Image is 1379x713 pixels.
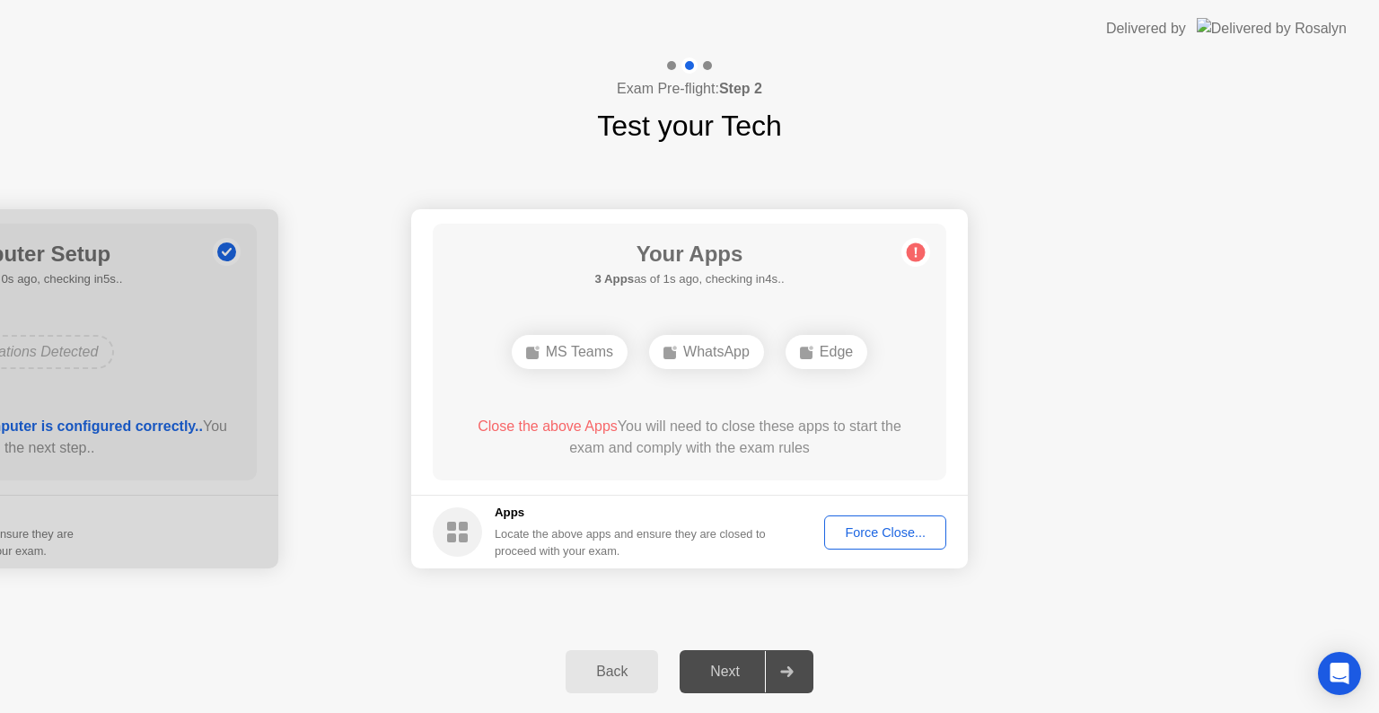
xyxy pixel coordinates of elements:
div: Next [685,664,765,680]
button: Force Close... [824,515,946,550]
div: MS Teams [512,335,628,369]
div: You will need to close these apps to start the exam and comply with the exam rules [459,416,921,459]
div: Locate the above apps and ensure they are closed to proceed with your exam. [495,525,767,559]
img: Delivered by Rosalyn [1197,18,1347,39]
div: Back [571,664,653,680]
span: Close the above Apps [478,418,618,434]
div: Open Intercom Messenger [1318,652,1361,695]
h5: as of 1s ago, checking in4s.. [594,270,784,288]
div: WhatsApp [649,335,764,369]
h4: Exam Pre-flight: [617,78,762,100]
div: Edge [786,335,867,369]
b: 3 Apps [594,272,634,286]
button: Back [566,650,658,693]
h1: Test your Tech [597,104,782,147]
div: Delivered by [1106,18,1186,40]
button: Next [680,650,813,693]
h5: Apps [495,504,767,522]
div: Force Close... [830,525,940,540]
h1: Your Apps [594,238,784,270]
b: Step 2 [719,81,762,96]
